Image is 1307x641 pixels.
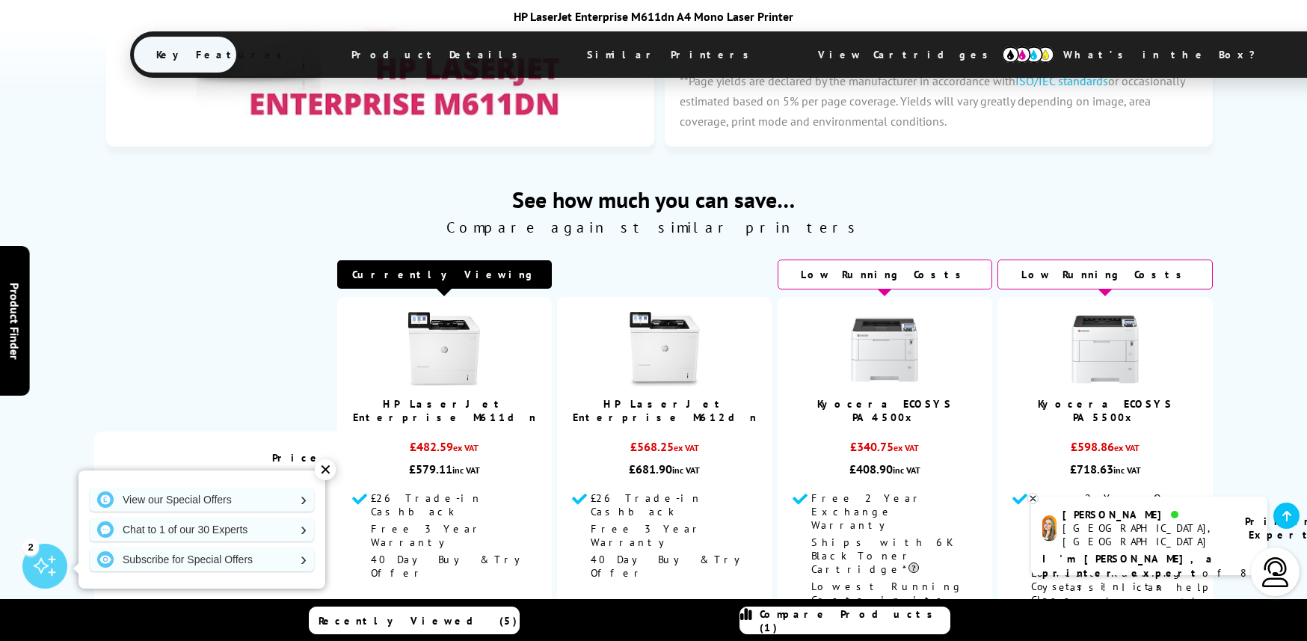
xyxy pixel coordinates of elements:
[811,580,964,620] span: Lowest Running Costs in its Class
[352,461,537,476] div: £579.11
[371,491,482,518] span: £26 Trade-in Cashback
[793,439,977,461] div: £340.75
[1062,521,1226,548] div: [GEOGRAPHIC_DATA], [GEOGRAPHIC_DATA]
[1042,552,1217,580] b: I'm [PERSON_NAME], a printer expert
[847,312,922,387] img: Kyocera-ECOSYS-PA4500x-Front-Main-Small.jpg
[22,539,39,555] div: 2
[1261,557,1291,587] img: user-headset-light.svg
[793,461,977,476] div: £408.90
[94,218,1212,237] span: Compare against similar printers
[452,464,480,476] span: inc VAT
[1042,515,1057,542] img: amy-livechat.png
[672,464,700,476] span: inc VAT
[817,397,953,424] a: Kyocera ECOSYS PA4500x
[371,553,530,580] span: 40 Day Buy & Try Offer
[90,548,314,571] a: Subscribe for Special Offers
[90,518,314,542] a: Chat to 1 of our 30 Experts
[272,451,322,464] span: Price
[134,37,313,73] span: Key Features
[94,185,1212,214] span: See how much you can save…
[329,37,548,73] span: Product Details
[1031,491,1175,518] span: Free 2 Year On-Site Warranty
[1068,312,1143,387] img: Kyocera-PA5500x-Front-Main-Small1.jpg
[1062,508,1226,521] div: [PERSON_NAME]
[1012,439,1197,461] div: £598.86
[665,56,1213,147] p: **Page yields are declared by the manufacturer in accordance with or occasionally estimated based...
[627,312,702,387] img: HP-M612dn-Front-Small.jpg
[811,491,923,532] span: Free 2 Year Exchange Warranty
[1042,552,1256,623] p: of 8 years! I can help you choose the right product
[778,260,992,289] div: Low Running Costs
[1041,37,1292,73] span: What’s in the Box?
[572,439,757,461] div: £568.25
[572,461,757,476] div: £681.90
[319,614,517,628] span: Recently Viewed (5)
[997,260,1212,289] div: Low Running Costs
[371,522,483,549] span: Free 3 Year Warranty
[893,464,920,476] span: inc VAT
[573,397,757,424] a: HP LaserJet Enterprise M612dn
[811,536,952,576] span: Ships with 6K Black Toner Cartridge*
[1038,397,1173,424] a: Kyocera ECOSYS PA5500x
[1114,442,1140,453] span: ex VAT
[796,35,1024,74] span: View Cartridges
[674,442,699,453] span: ex VAT
[352,439,537,461] div: £482.59
[130,9,1177,24] div: HP LaserJet Enterprise M611dn A4 Mono Laser Printer
[1113,464,1141,476] span: inc VAT
[90,488,314,512] a: View our Special Offers
[1002,46,1054,63] img: cmyk-icon.svg
[309,607,520,634] a: Recently Viewed (5)
[894,442,919,453] span: ex VAT
[591,522,703,549] span: Free 3 Year Warranty
[453,442,479,453] span: ex VAT
[591,553,750,580] span: 40 Day Buy & Try Offer
[315,459,336,480] div: ✕
[7,282,22,359] span: Product Finder
[337,260,552,289] div: Currently Viewing
[353,397,536,424] a: HP LaserJet Enterprise M611dn
[739,607,950,634] a: Compare Products (1)
[760,607,950,634] span: Compare Products (1)
[565,37,779,73] span: Similar Printers
[591,491,702,518] span: £26 Trade-in Cashback
[1012,461,1197,476] div: £718.63
[407,312,482,387] img: HP-M611dn-Front-Med.jpg
[1031,566,1184,607] span: Lowest Running Costs in its Class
